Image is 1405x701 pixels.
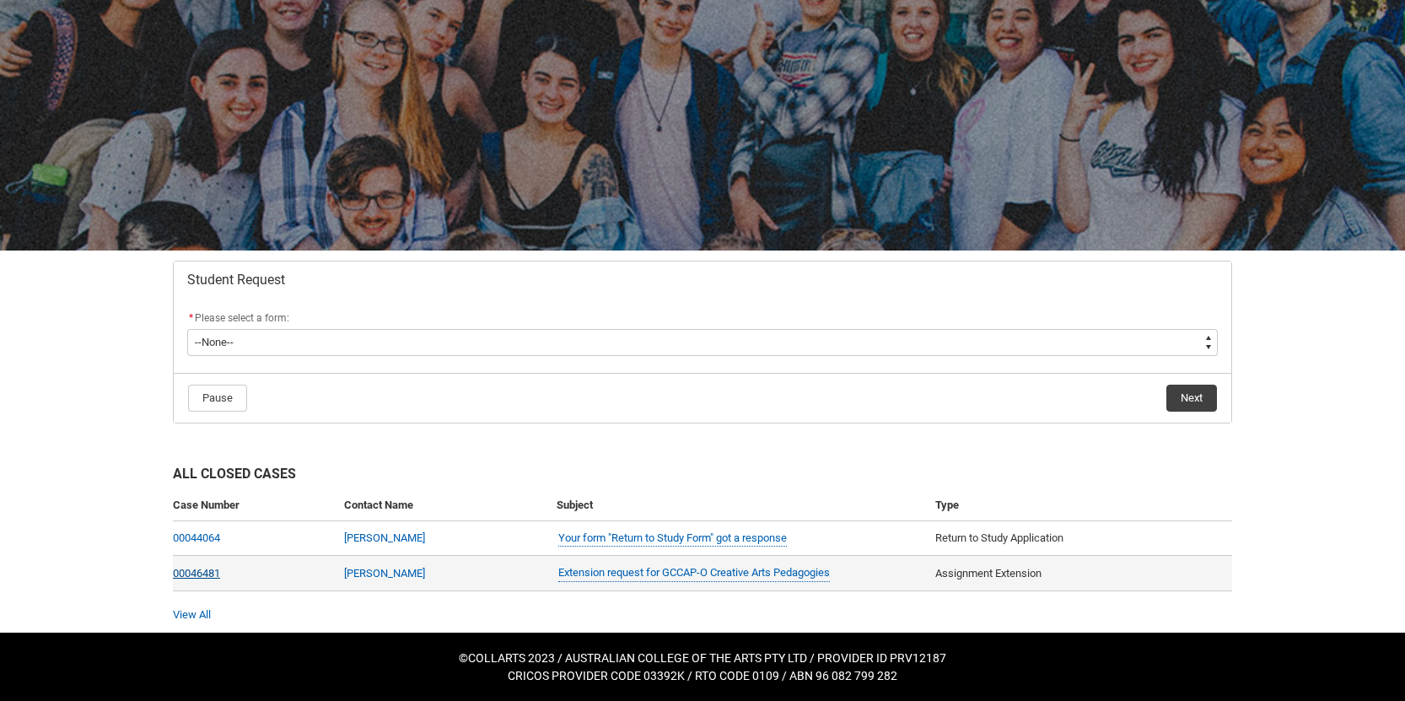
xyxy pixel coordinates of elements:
a: Your form "Return to Study Form" got a response [558,530,787,547]
a: 00044064 [173,531,220,544]
a: [PERSON_NAME] [344,531,425,544]
th: Subject [550,490,929,521]
abbr: required [189,312,193,324]
a: View All Cases [173,608,211,621]
th: Case Number [173,490,337,521]
article: Redu_Student_Request flow [173,261,1232,423]
a: 00046481 [173,567,220,580]
button: Next [1166,385,1217,412]
span: Student Request [187,272,285,288]
h2: All Closed Cases [173,464,1232,490]
button: Pause [188,385,247,412]
span: Please select a form: [195,312,289,324]
th: Type [929,490,1232,521]
span: Assignment Extension [935,567,1042,580]
th: Contact Name [337,490,550,521]
a: Extension request for GCCAP-O Creative Arts Pedagogies [558,564,830,582]
span: Return to Study Application [935,531,1063,544]
a: [PERSON_NAME] [344,567,425,580]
